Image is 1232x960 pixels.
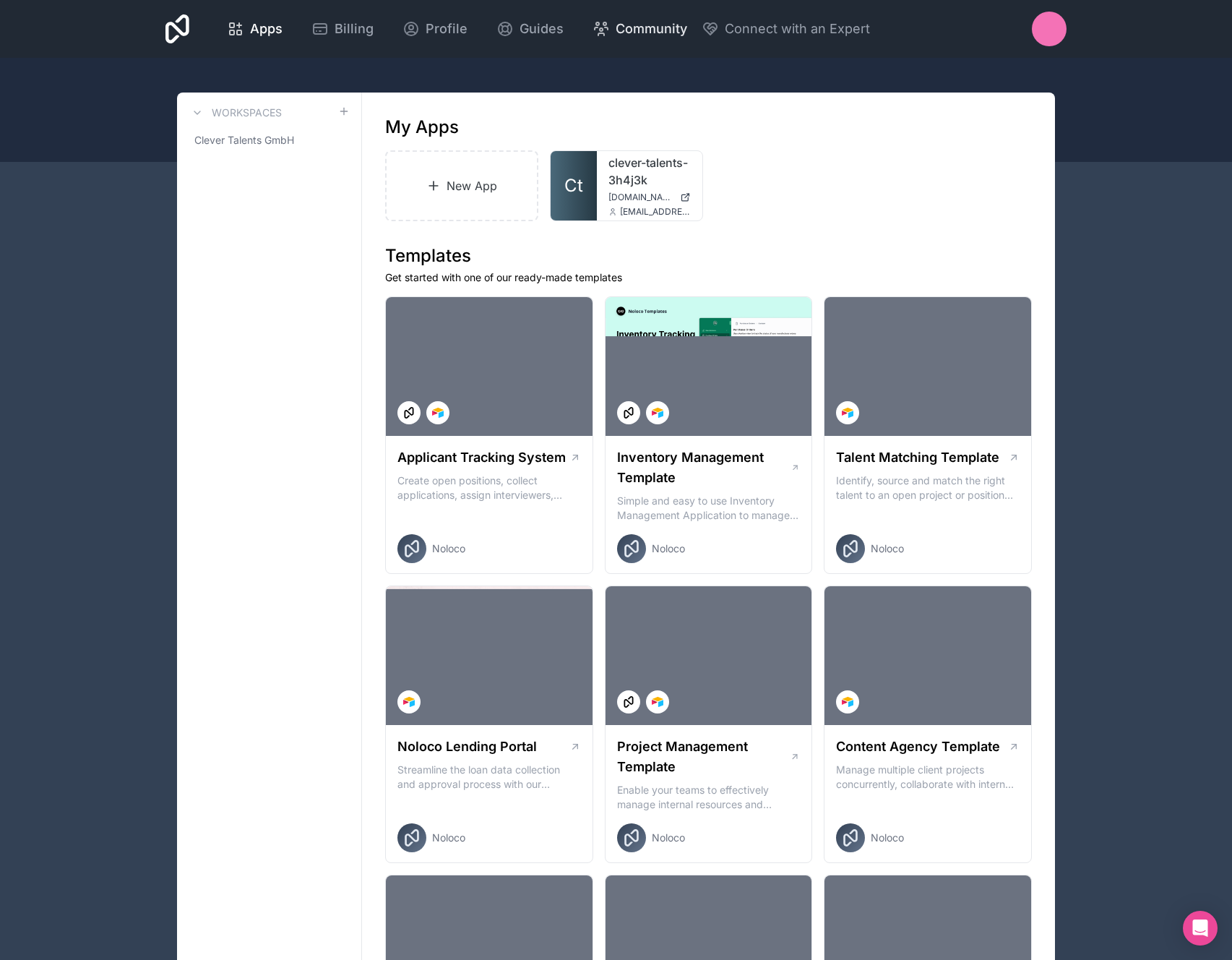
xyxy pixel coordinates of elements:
[620,206,691,218] span: [EMAIL_ADDRESS][DOMAIN_NAME]
[842,696,853,708] img: Airtable Logo
[652,696,663,708] img: Airtable Logo
[1183,911,1218,946] div: Open Intercom Messenger
[551,151,597,220] a: Ct
[385,116,459,139] h1: My Apps
[836,447,999,468] h1: Talent Matching Template
[842,407,853,419] img: Airtable Logo
[836,763,1020,792] p: Manage multiple client projects concurrently, collaborate with internal and external stakeholders...
[652,541,685,556] span: Noloco
[189,127,350,153] a: Clever Talents GmbH
[652,831,685,845] span: Noloco
[250,19,283,39] span: Apps
[397,737,537,757] h1: Noloco Lending Portal
[564,174,583,197] span: Ct
[617,447,791,488] h1: Inventory Management Template
[485,13,575,45] a: Guides
[215,13,294,45] a: Apps
[397,447,566,468] h1: Applicant Tracking System
[836,473,1020,502] p: Identify, source and match the right talent to an open project or position with our Talent Matchi...
[432,831,465,845] span: Noloco
[871,831,904,845] span: Noloco
[581,13,699,45] a: Community
[212,106,282,120] h3: Workspaces
[426,19,468,39] span: Profile
[520,19,564,39] span: Guides
[608,154,691,189] a: clever-talents-3h4j3k
[617,783,801,812] p: Enable your teams to effectively manage internal resources and execute client projects on time.
[617,737,790,777] h1: Project Management Template
[385,150,538,221] a: New App
[616,19,687,39] span: Community
[194,133,294,147] span: Clever Talents GmbH
[385,244,1032,267] h1: Templates
[432,541,465,556] span: Noloco
[725,19,870,39] span: Connect with an Expert
[617,494,801,523] p: Simple and easy to use Inventory Management Application to manage your stock, orders and Manufact...
[836,737,1000,757] h1: Content Agency Template
[871,541,904,556] span: Noloco
[385,270,1032,285] p: Get started with one of our ready-made templates
[397,763,581,792] p: Streamline the loan data collection and approval process with our Lending Portal template.
[608,192,691,203] a: [DOMAIN_NAME]
[608,192,674,203] span: [DOMAIN_NAME]
[189,104,282,121] a: Workspaces
[432,407,444,419] img: Airtable Logo
[403,696,415,708] img: Airtable Logo
[300,13,385,45] a: Billing
[652,407,663,419] img: Airtable Logo
[702,19,870,39] button: Connect with an Expert
[397,473,581,502] p: Create open positions, collect applications, assign interviewers, centralise candidate feedback a...
[335,19,374,39] span: Billing
[391,13,479,45] a: Profile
